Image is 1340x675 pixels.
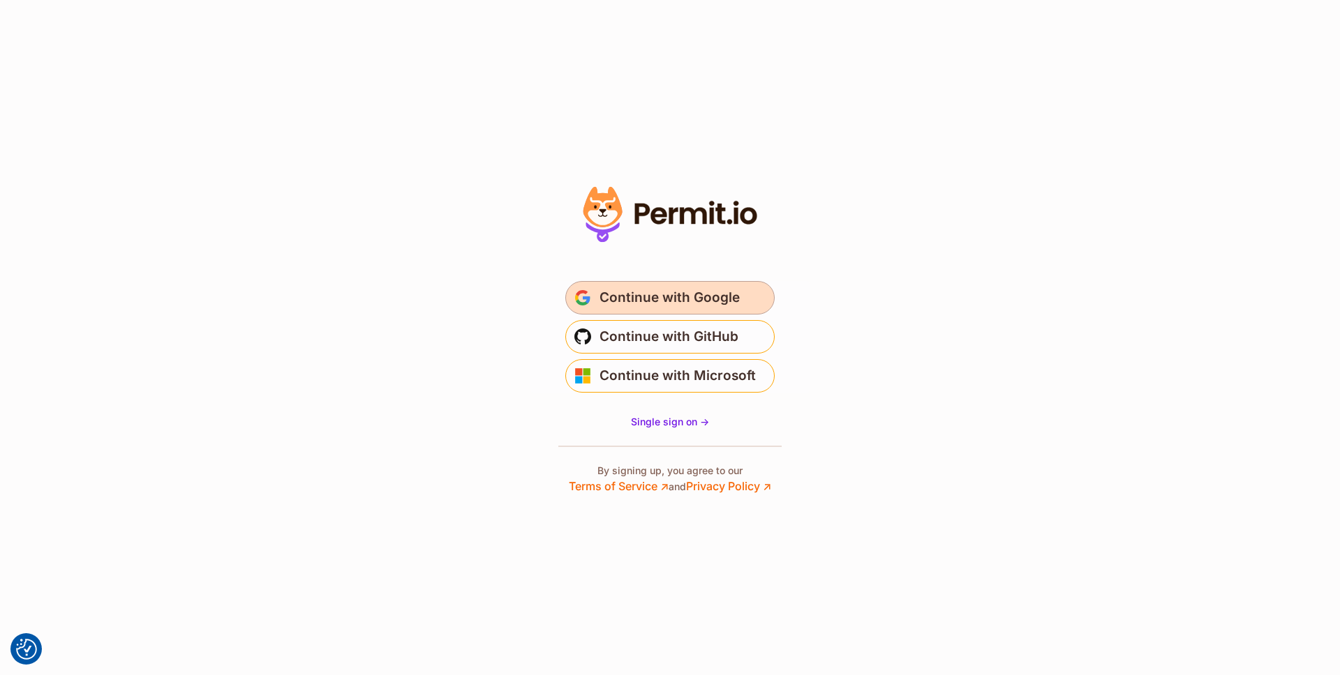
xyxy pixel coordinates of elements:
button: Continue with GitHub [565,320,775,354]
img: Revisit consent button [16,639,37,660]
span: Continue with GitHub [600,326,738,348]
button: Continue with Google [565,281,775,314]
a: Privacy Policy ↗ [686,479,771,493]
a: Terms of Service ↗ [569,479,669,493]
p: By signing up, you agree to our and [569,464,771,494]
span: Continue with Microsoft [600,365,756,387]
span: Continue with Google [600,287,740,309]
span: Single sign on -> [631,416,709,427]
button: Consent Preferences [16,639,37,660]
a: Single sign on -> [631,415,709,429]
button: Continue with Microsoft [565,359,775,393]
